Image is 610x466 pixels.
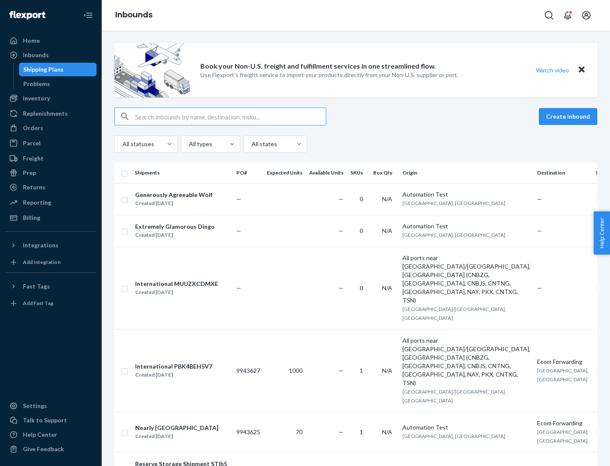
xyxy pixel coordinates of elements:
span: [GEOGRAPHIC_DATA], [GEOGRAPHIC_DATA] [537,367,589,383]
input: Search inbounds by name, destination, msku... [135,108,326,125]
div: Automation Test [402,423,530,432]
div: Talk to Support [23,416,67,424]
a: Replenishments [5,107,97,120]
div: International PBK4BEH5V7 [135,362,212,371]
span: [GEOGRAPHIC_DATA], [GEOGRAPHIC_DATA] [402,200,505,206]
span: — [338,227,344,234]
span: [GEOGRAPHIC_DATA], [GEOGRAPHIC_DATA] [402,433,505,439]
a: Orders [5,121,97,135]
a: Shipping Plans [19,63,97,76]
a: Problems [19,77,97,91]
div: Inbounds [23,51,49,59]
div: Nearly [GEOGRAPHIC_DATA] [135,424,219,432]
th: Expected Units [263,163,306,183]
th: SKUs [347,163,370,183]
td: 9943627 [233,329,263,412]
a: Settings [5,399,97,413]
span: N/A [382,284,392,291]
div: Home [23,36,40,45]
a: Parcel [5,136,97,150]
th: Available Units [306,163,347,183]
div: Prep [23,169,36,177]
a: Add Fast Tag [5,297,97,310]
span: 1000 [289,367,302,374]
div: Automation Test [402,190,530,199]
input: All types [188,140,189,148]
button: Help Center [593,211,610,255]
div: Returns [23,183,45,191]
div: Automation Test [402,222,530,230]
th: Box Qty [370,163,399,183]
button: Close [576,64,587,76]
a: Inbounds [5,48,97,62]
span: 0 [360,227,363,234]
a: Reporting [5,196,97,209]
span: — [537,195,542,202]
p: Use Flexport’s freight service to import your products directly from your Non-U.S. supplier or port. [200,71,458,79]
div: Settings [23,402,47,410]
th: Destination [534,163,592,183]
div: Reporting [23,198,51,207]
button: Integrations [5,239,97,252]
a: Inbounds [115,10,152,19]
span: — [236,284,241,291]
button: Open notifications [559,7,576,24]
input: All statuses [122,140,122,148]
a: Freight [5,152,97,165]
p: Book your Non-U.S. freight and fulfillment services in one streamlined flow. [200,61,436,71]
a: Talk to Support [5,413,97,427]
img: Flexport logo [9,11,45,19]
td: 9943625 [233,412,263,452]
div: Problems [23,80,50,88]
div: Give Feedback [23,445,64,453]
span: — [537,227,542,234]
span: 0 [360,195,363,202]
div: Ecom Forwarding [537,358,589,366]
a: Home [5,34,97,47]
div: International MUUZXCDMXE [135,280,218,288]
div: Created [DATE] [135,371,212,379]
div: Replenishments [23,109,68,118]
div: Add Fast Tag [23,300,53,307]
a: Inventory [5,92,97,105]
th: Origin [399,163,534,183]
span: 1 [360,428,363,435]
span: [GEOGRAPHIC_DATA], [GEOGRAPHIC_DATA] [402,232,505,238]
span: — [236,227,241,234]
span: 1 [360,367,363,374]
span: N/A [382,428,392,435]
div: Add Integration [23,258,61,266]
th: PO# [233,163,263,183]
ol: breadcrumbs [108,3,159,28]
span: — [338,428,344,435]
div: Extremely Glamorous Dingo [135,222,215,231]
span: — [236,195,241,202]
span: 0 [360,284,363,291]
span: N/A [382,195,392,202]
span: — [338,195,344,202]
span: N/A [382,227,392,234]
div: Integrations [23,241,58,250]
button: Give Feedback [5,442,97,456]
div: Help Center [23,430,57,439]
a: Prep [5,166,97,180]
a: Billing [5,211,97,225]
div: Ecom Forwarding [537,419,589,427]
button: Fast Tags [5,280,97,293]
span: N/A [382,367,392,374]
span: 70 [296,428,302,435]
span: [GEOGRAPHIC_DATA], [GEOGRAPHIC_DATA] [537,429,589,444]
th: Shipments [131,163,233,183]
span: — [338,367,344,374]
div: Created [DATE] [135,231,215,239]
div: Created [DATE] [135,432,219,441]
div: Freight [23,154,44,163]
span: — [338,284,344,291]
div: Generously Agreeable Wolf [135,191,213,199]
span: [GEOGRAPHIC_DATA]/[GEOGRAPHIC_DATA], [GEOGRAPHIC_DATA] [402,306,506,321]
button: Open Search Box [541,7,557,24]
div: Created [DATE] [135,288,218,297]
div: Created [DATE] [135,199,213,208]
button: Open account menu [578,7,595,24]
